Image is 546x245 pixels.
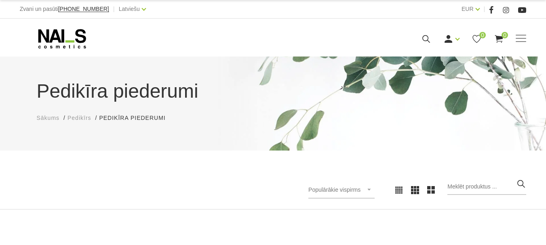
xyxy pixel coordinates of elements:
[119,4,140,14] a: Latviešu
[494,34,504,44] a: 0
[308,186,360,193] span: Populārākie vispirms
[484,4,485,14] span: |
[67,114,91,122] a: Pedikīrs
[20,4,109,14] div: Zvani un pasūti
[99,114,173,122] li: Pedikīra piederumi
[67,115,91,121] span: Pedikīrs
[479,32,486,38] span: 0
[37,115,60,121] span: Sākums
[447,179,526,195] input: Meklēt produktus ...
[37,114,60,122] a: Sākums
[462,4,474,14] a: EUR
[113,4,115,14] span: |
[58,6,109,12] a: [PHONE_NUMBER]
[472,34,482,44] a: 0
[502,32,508,38] span: 0
[37,77,510,106] h1: Pedikīra piederumi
